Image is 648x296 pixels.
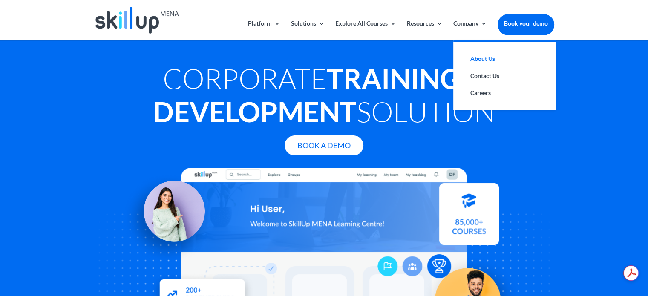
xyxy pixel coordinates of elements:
[291,20,325,40] a: Solutions
[498,14,554,33] a: Book your demo
[121,171,213,263] img: Learning Management Solution - SkillUp
[506,204,648,296] iframe: Chat Widget
[453,20,487,40] a: Company
[335,20,396,40] a: Explore All Courses
[95,7,179,34] img: Skillup Mena
[285,135,363,155] a: Book A Demo
[462,50,547,67] a: About Us
[407,20,443,40] a: Resources
[153,62,485,128] strong: Training & Development
[439,187,499,249] img: Courses library - SkillUp MENA
[462,84,547,101] a: Careers
[94,62,554,132] h1: Corporate Solution
[462,67,547,84] a: Contact Us
[248,20,280,40] a: Platform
